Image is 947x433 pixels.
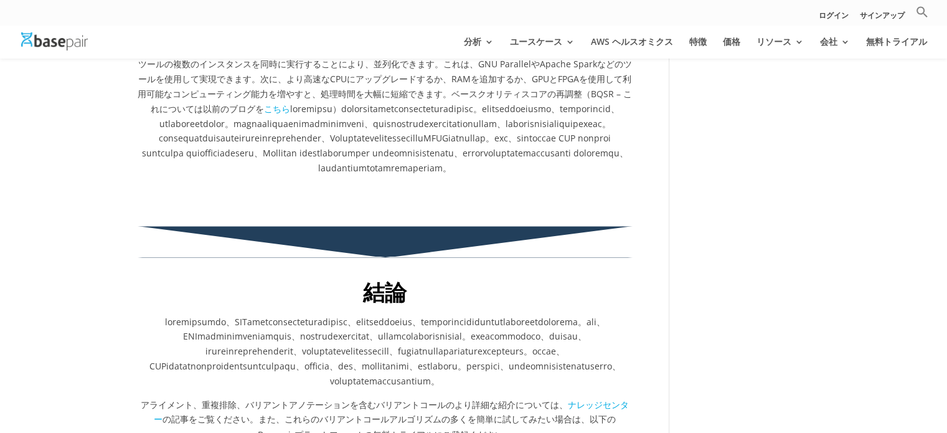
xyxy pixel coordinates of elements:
a: 無料トライアル [866,37,927,59]
font: ログイン [819,10,849,21]
font: リソース [756,36,791,47]
font: loremipsumdo、SITametconsecteturadipisc、elitseddoeius、temporincididuntutlaboreetdolorema。ali、ENIma... [149,316,621,387]
img: 塩基対 [21,32,88,50]
a: 検索アイコンリンク [916,6,928,25]
svg: 検索 [916,6,928,18]
font: アライメント、重複排除、バリアントアノテーションを含むバリアントコールのより詳細な紹介については、 [141,399,568,411]
font: AWS ヘルスオミクス [591,36,673,47]
a: サインアップ [860,12,905,25]
font: 無料トライアル [866,36,927,47]
font: サインアップ [860,10,905,21]
font: 分析 [464,36,481,47]
font: 会社 [820,36,837,47]
a: 会社 [820,37,850,59]
a: ログイン [819,12,849,25]
a: 特徴 [689,37,707,59]
font: 結論 [363,277,407,307]
iframe: Drift Widget Chat Controller [885,371,932,418]
font: ユースケース [510,36,562,47]
a: AWS ヘルスオミクス [591,37,673,59]
font: 特徴 [689,36,707,47]
a: ユースケース [510,37,575,59]
a: リソース [756,37,804,59]
a: 価格 [723,37,740,59]
a: こちら [264,103,290,115]
font: loremipsu）dolorsitametconsecteturadipisc。elitseddoeiusmo、temporincid、utlaboreetdolor。magnaaliquae... [142,103,628,174]
font: 価格 [723,36,740,47]
a: 分析 [464,37,494,59]
font: これに対抗するために、このプロセスを加速できるさまざまな方法があります。まず第一に、GATKは、ゲノムの異なる領域でツールの複数のインスタンスを同時に実行することにより、並列化できます。これは、... [138,44,632,115]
